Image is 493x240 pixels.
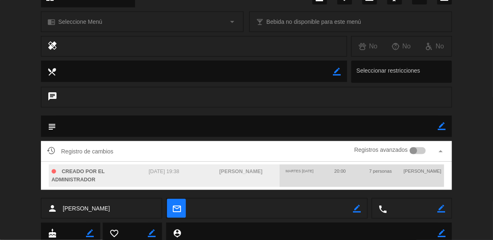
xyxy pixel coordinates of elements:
[47,146,113,156] span: Registro de cambios
[149,169,179,174] span: [DATE] 19:38
[438,122,446,130] i: border_color
[404,169,441,174] span: [PERSON_NAME]
[52,169,105,183] span: CREADO POR EL ADMINISTRADOR
[438,205,446,213] i: border_color
[267,17,361,27] span: Bebida no disponible para este menú
[109,229,118,238] i: favorite_border
[256,18,264,26] i: local_bar
[436,146,446,156] i: arrow_drop_up
[47,67,56,76] i: local_dining
[148,229,156,237] i: border_color
[86,229,94,237] i: border_color
[47,122,56,131] i: subject
[333,68,341,75] i: border_color
[286,169,314,173] span: martes [DATE]
[172,204,181,213] i: mail_outline
[63,204,110,213] span: [PERSON_NAME]
[353,205,361,213] i: border_color
[354,145,408,155] label: Registros avanzados
[47,203,57,213] i: person
[418,41,451,52] div: No
[47,41,57,52] i: healing
[378,204,387,213] i: local_phone
[47,18,55,26] i: chrome_reader_mode
[369,169,392,174] span: 7 personas
[219,169,263,174] span: [PERSON_NAME]
[172,229,181,238] i: person_pin
[438,229,446,237] i: border_color
[335,169,346,174] span: 20:00
[352,41,385,52] div: No
[385,41,418,52] div: No
[58,17,102,27] span: Seleccione Menú
[47,229,57,238] i: cake
[47,91,57,103] i: chat
[227,17,237,27] i: arrow_drop_down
